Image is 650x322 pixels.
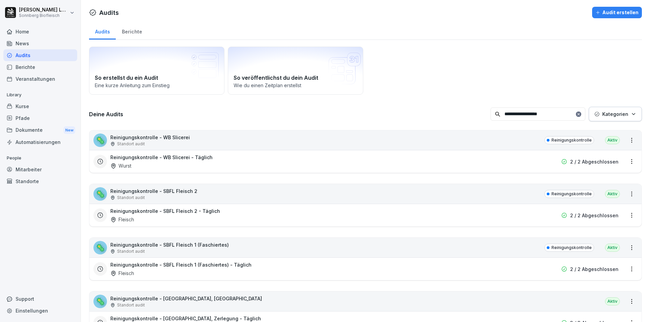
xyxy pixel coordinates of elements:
[95,74,219,82] h2: So erstellst du ein Audit
[234,82,357,89] p: Wie du einen Zeitplan erstellst
[570,266,619,273] p: 2 / 2 Abgeschlossen
[3,112,77,124] a: Pfade
[570,212,619,219] p: 2 / 2 Abgeschlossen
[3,136,77,148] a: Automatisierungen
[93,295,107,308] div: 🦠
[117,195,145,201] p: Standort audit
[117,141,145,147] p: Standort audit
[3,49,77,61] a: Audits
[605,297,620,305] div: Aktiv
[234,74,357,82] h2: So veröffentlichst du dein Audit
[3,61,77,73] a: Berichte
[110,270,134,277] div: Fleisch
[95,82,219,89] p: Eine kurze Anleitung zum Einstieg
[3,73,77,85] a: Veranstaltungen
[551,191,592,197] p: Reinigungskontrolle
[3,175,77,187] a: Standorte
[110,207,220,215] h3: Reinigungskontrolle - SBFL Fleisch 2 - Täglich
[93,133,107,147] div: 🦠
[110,154,213,161] h3: Reinigungskontrolle - WB Slicerei - Täglich
[110,216,134,223] div: Fleisch
[110,295,262,302] p: Reinigungskontrolle - [GEOGRAPHIC_DATA], [GEOGRAPHIC_DATA]
[3,26,77,38] a: Home
[99,8,119,17] h1: Audits
[110,188,197,195] p: Reinigungskontrolle - SBFL Fleisch 2
[3,153,77,164] p: People
[116,22,148,40] a: Berichte
[605,136,620,144] div: Aktiv
[89,110,487,118] h3: Deine Audits
[3,305,77,317] a: Einstellungen
[605,190,620,198] div: Aktiv
[64,126,75,134] div: New
[589,107,642,121] button: Kategorien
[3,164,77,175] a: Mitarbeiter
[602,110,628,118] p: Kategorien
[595,9,638,16] div: Audit erstellen
[110,241,229,248] p: Reinigungskontrolle - SBFL Fleisch 1 (Faschiertes)
[19,13,68,18] p: Sonnberg Biofleisch
[110,261,252,268] h3: Reinigungskontrolle - SBFL Fleisch 1 (Faschiertes) - Täglich
[19,7,68,13] p: [PERSON_NAME] Lumetsberger
[3,124,77,137] a: DokumenteNew
[3,90,77,100] p: Library
[605,244,620,252] div: Aktiv
[570,158,619,165] p: 2 / 2 Abgeschlossen
[228,47,363,95] a: So veröffentlichst du dein AuditWie du einen Zeitplan erstellst
[117,248,145,254] p: Standort audit
[93,241,107,254] div: 🦠
[110,315,261,322] h3: Reinigungskontrolle - [GEOGRAPHIC_DATA], Zerlegung - Täglich
[551,137,592,143] p: Reinigungskontrolle
[3,38,77,49] a: News
[89,47,224,95] a: So erstellst du ein AuditEine kurze Anleitung zum Einstieg
[551,245,592,251] p: Reinigungskontrolle
[592,7,642,18] button: Audit erstellen
[3,293,77,305] div: Support
[110,134,190,141] p: Reinigungskontrolle - WB Slicerei
[89,22,116,40] a: Audits
[93,187,107,201] div: 🦠
[117,302,145,308] p: Standort audit
[3,100,77,112] a: Kurse
[110,162,131,169] div: Wurst
[3,124,77,137] div: Dokumente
